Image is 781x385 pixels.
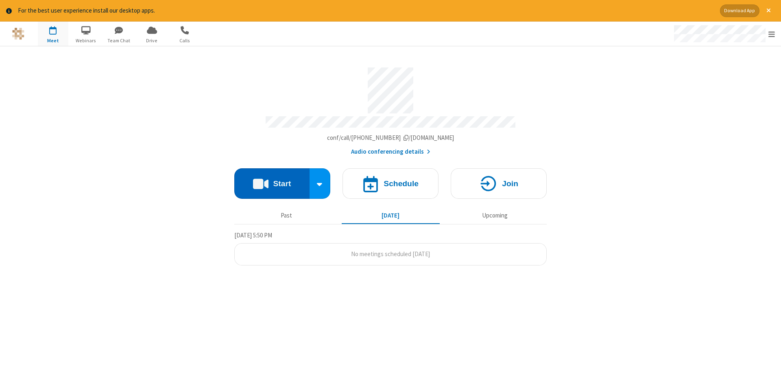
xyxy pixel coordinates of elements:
[234,168,310,199] button: Start
[3,22,33,46] button: Logo
[327,133,454,143] button: Copy my meeting room linkCopy my meeting room link
[234,231,272,239] span: [DATE] 5:50 PM
[720,4,759,17] button: Download App
[38,37,68,44] span: Meet
[18,6,714,15] div: For the best user experience install our desktop apps.
[761,364,775,379] iframe: Chat
[451,168,547,199] button: Join
[351,250,430,258] span: No meetings scheduled [DATE]
[12,28,24,40] img: QA Selenium DO NOT DELETE OR CHANGE
[234,231,547,265] section: Today's Meetings
[71,37,101,44] span: Webinars
[502,180,518,187] h4: Join
[310,168,331,199] div: Start conference options
[137,37,167,44] span: Drive
[446,208,544,224] button: Upcoming
[342,208,440,224] button: [DATE]
[351,147,430,157] button: Audio conferencing details
[170,37,200,44] span: Calls
[234,61,547,156] section: Account details
[762,4,775,17] button: Close alert
[343,168,438,199] button: Schedule
[238,208,336,224] button: Past
[273,180,291,187] h4: Start
[327,134,454,141] span: Copy my meeting room link
[666,22,781,46] div: Open menu
[104,37,134,44] span: Team Chat
[384,180,419,187] h4: Schedule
